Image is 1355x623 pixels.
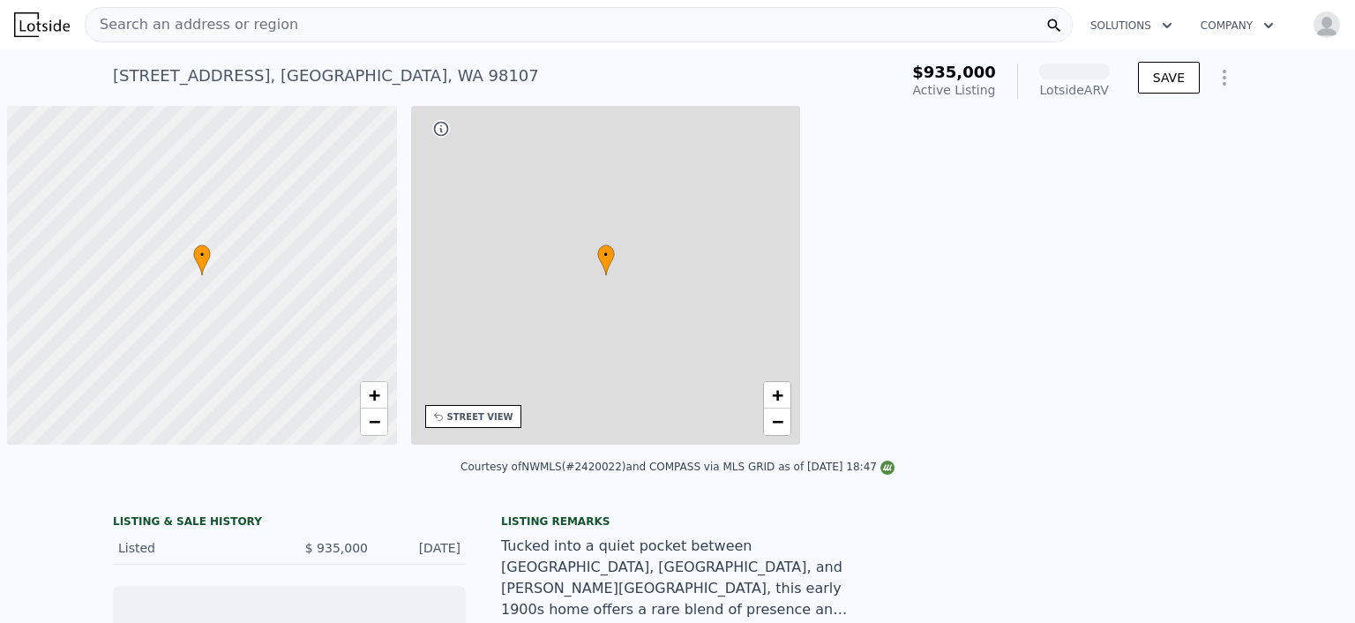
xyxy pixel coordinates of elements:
img: avatar [1313,11,1341,39]
div: [STREET_ADDRESS] , [GEOGRAPHIC_DATA] , WA 98107 [113,64,539,88]
span: + [772,384,783,406]
button: Company [1187,10,1288,41]
button: Solutions [1076,10,1187,41]
div: [DATE] [382,539,460,557]
span: Search an address or region [86,14,298,35]
a: Zoom in [361,382,387,409]
a: Zoom in [764,382,790,409]
div: LISTING & SALE HISTORY [113,514,466,532]
span: • [597,247,615,263]
img: NWMLS Logo [880,461,895,475]
a: Zoom out [764,409,790,435]
div: • [597,244,615,275]
span: − [368,410,379,432]
span: − [772,410,783,432]
span: $ 935,000 [305,541,368,555]
span: • [193,247,211,263]
button: SAVE [1138,62,1200,94]
span: Active Listing [913,83,996,97]
div: Tucked into a quiet pocket between [GEOGRAPHIC_DATA], [GEOGRAPHIC_DATA], and [PERSON_NAME][GEOGRA... [501,536,854,620]
div: Courtesy of NWMLS (#2420022) and COMPASS via MLS GRID as of [DATE] 18:47 [460,461,895,473]
div: Listed [118,539,275,557]
span: $935,000 [912,63,996,81]
div: • [193,244,211,275]
span: + [368,384,379,406]
div: STREET VIEW [447,410,513,424]
a: Zoom out [361,409,387,435]
div: Lotside ARV [1039,81,1110,99]
img: Lotside [14,12,70,37]
div: Listing remarks [501,514,854,529]
button: Show Options [1207,60,1242,95]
